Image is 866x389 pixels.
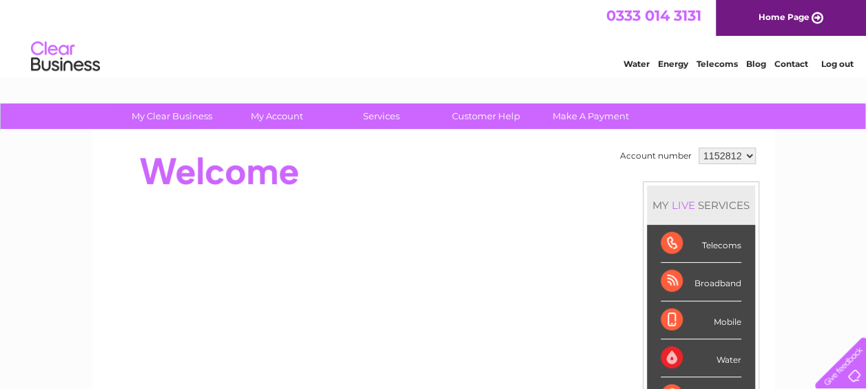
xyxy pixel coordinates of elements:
[746,59,766,69] a: Blog
[821,59,853,69] a: Log out
[661,301,741,339] div: Mobile
[661,263,741,301] div: Broadband
[108,8,759,67] div: Clear Business is a trading name of Verastar Limited (registered in [GEOGRAPHIC_DATA] No. 3667643...
[115,103,229,129] a: My Clear Business
[606,7,701,24] a: 0333 014 3131
[661,339,741,377] div: Water
[658,59,688,69] a: Energy
[647,186,755,225] div: MY SERVICES
[697,59,738,69] a: Telecoms
[661,225,741,263] div: Telecoms
[30,36,101,78] img: logo.png
[324,103,438,129] a: Services
[429,103,543,129] a: Customer Help
[534,103,648,129] a: Make A Payment
[220,103,333,129] a: My Account
[617,144,695,168] td: Account number
[774,59,808,69] a: Contact
[669,199,698,212] div: LIVE
[623,59,650,69] a: Water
